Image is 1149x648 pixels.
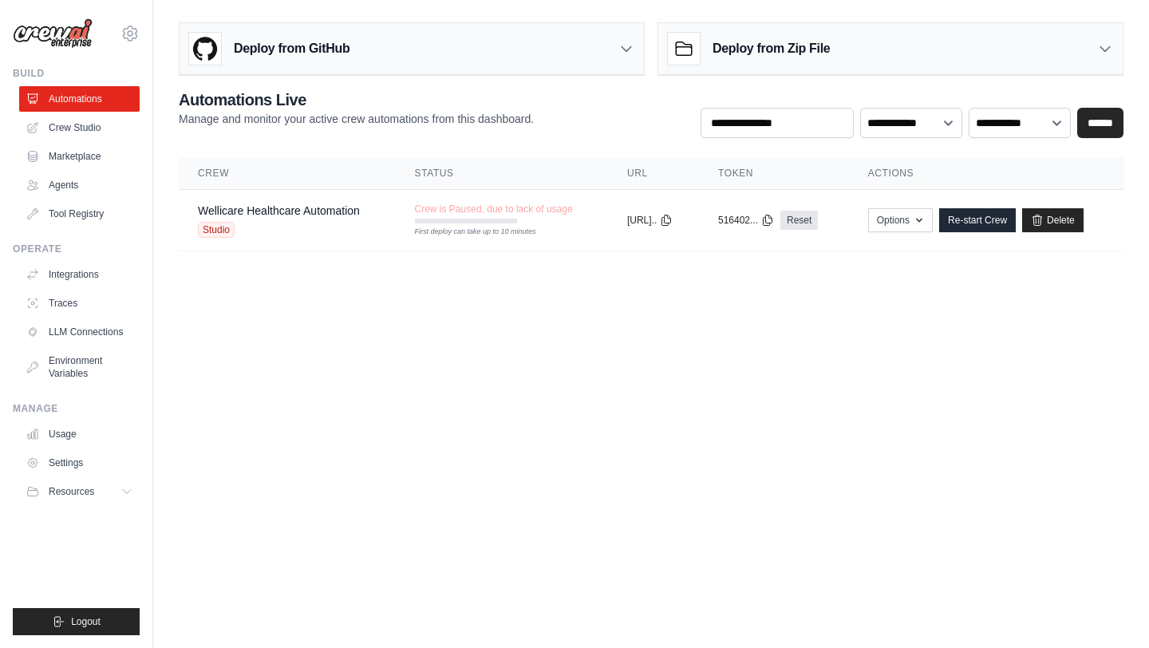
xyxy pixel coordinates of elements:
[608,157,699,190] th: URL
[19,348,140,386] a: Environment Variables
[939,208,1016,232] a: Re-start Crew
[198,204,360,217] a: Wellicare Healthcare Automation
[49,485,94,498] span: Resources
[1022,208,1084,232] a: Delete
[19,115,140,140] a: Crew Studio
[699,157,849,190] th: Token
[19,319,140,345] a: LLM Connections
[19,144,140,169] a: Marketplace
[849,157,1123,190] th: Actions
[13,18,93,49] img: Logo
[396,157,608,190] th: Status
[13,67,140,80] div: Build
[19,201,140,227] a: Tool Registry
[71,615,101,628] span: Logout
[13,243,140,255] div: Operate
[19,421,140,447] a: Usage
[19,172,140,198] a: Agents
[415,203,573,215] span: Crew is Paused, due to lack of usage
[415,227,517,238] div: First deploy can take up to 10 minutes
[179,89,534,111] h2: Automations Live
[19,479,140,504] button: Resources
[19,450,140,476] a: Settings
[13,608,140,635] button: Logout
[713,39,830,58] h3: Deploy from Zip File
[234,39,349,58] h3: Deploy from GitHub
[780,211,818,230] a: Reset
[179,157,396,190] th: Crew
[189,33,221,65] img: GitHub Logo
[19,86,140,112] a: Automations
[718,214,774,227] button: 516402...
[19,290,140,316] a: Traces
[198,222,235,238] span: Studio
[19,262,140,287] a: Integrations
[868,208,933,232] button: Options
[13,402,140,415] div: Manage
[179,111,534,127] p: Manage and monitor your active crew automations from this dashboard.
